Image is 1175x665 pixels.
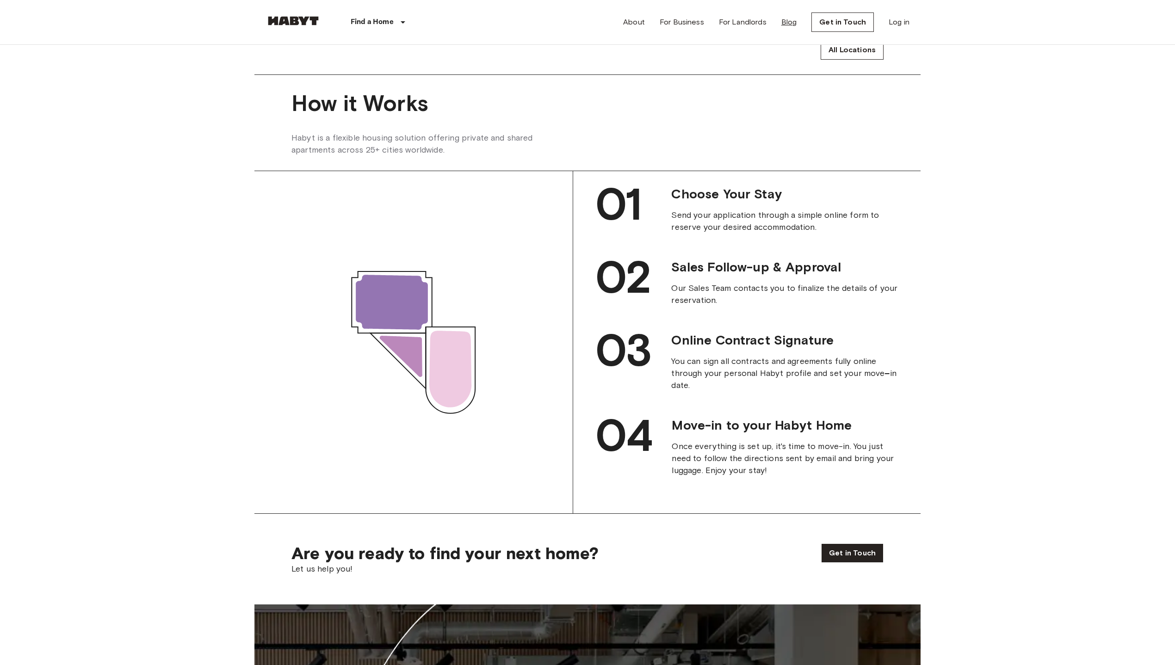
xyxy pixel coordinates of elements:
[351,17,394,28] p: Find a Home
[660,17,704,28] a: For Business
[671,259,898,275] span: Sales Follow-up & Approval
[254,171,573,513] div: animation
[291,543,599,563] span: Are you ready to find your next home?
[821,40,884,60] a: All Locations
[671,282,898,306] span: Our Sales Team contacts you to finalize the details of your reservation.
[672,417,898,433] span: Move-in to your Habyt Home
[595,250,650,304] span: 02
[672,440,898,476] span: Once everything is set up, it's time to move-in. You just need to follow the directions sent by e...
[821,543,884,563] a: Get in Touch
[719,17,767,28] a: For Landlords
[266,16,321,25] img: Habyt
[781,17,797,28] a: Blog
[889,17,909,28] a: Log in
[671,186,898,202] span: Choose Your Stay
[291,563,599,575] span: Let us help you!
[671,332,898,348] span: Online Contract Signature
[291,90,884,117] span: How it Works
[671,209,898,233] span: Send your application through a simple online form to reserve your desired accommodation.
[671,355,898,391] span: You can sign all contracts and agreements fully online through your personal Habyt profile and se...
[623,17,645,28] a: About
[595,177,641,231] span: 01
[595,323,651,377] span: 03
[595,408,652,462] span: 04
[811,12,874,32] a: Get in Touch
[291,132,569,156] span: Habyt is a flexible housing solution offering private and shared apartments across 25+ cities wor...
